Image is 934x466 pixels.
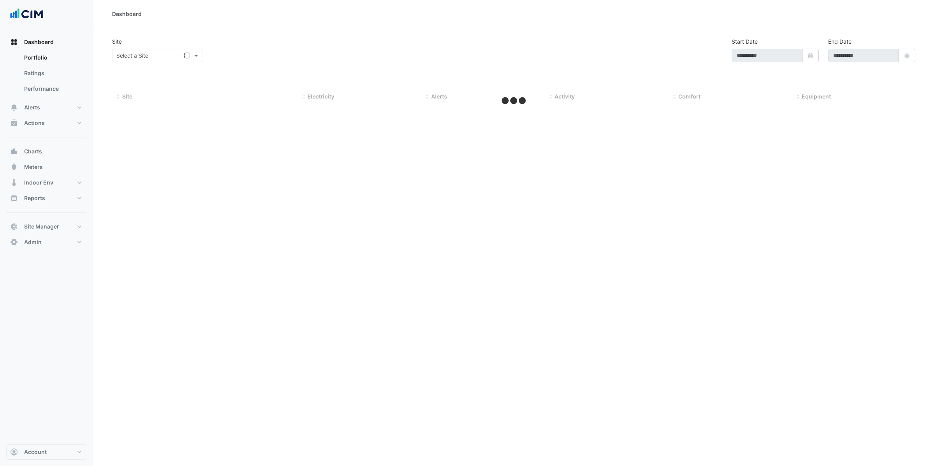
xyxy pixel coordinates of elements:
span: Account [24,448,47,456]
app-icon: Actions [10,119,18,127]
label: Site [112,37,122,46]
app-icon: Indoor Env [10,179,18,186]
button: Charts [6,144,87,159]
label: End Date [828,37,851,46]
app-icon: Charts [10,148,18,155]
a: Ratings [18,65,87,81]
span: Reports [24,194,45,202]
button: Admin [6,234,87,250]
div: Dashboard [112,10,142,18]
span: Admin [24,238,42,246]
span: Comfort [678,93,700,100]
button: Reports [6,190,87,206]
app-icon: Meters [10,163,18,171]
button: Alerts [6,100,87,115]
button: Meters [6,159,87,175]
span: Electricity [307,93,334,100]
span: Equipment [802,93,831,100]
span: Activity [555,93,575,100]
button: Indoor Env [6,175,87,190]
app-icon: Site Manager [10,223,18,230]
app-icon: Admin [10,238,18,246]
a: Performance [18,81,87,97]
span: Site Manager [24,223,59,230]
span: Alerts [431,93,447,100]
button: Dashboard [6,34,87,50]
button: Account [6,444,87,460]
button: Actions [6,115,87,131]
div: Dashboard [6,50,87,100]
a: Portfolio [18,50,87,65]
span: Meters [24,163,43,171]
app-icon: Alerts [10,104,18,111]
app-icon: Dashboard [10,38,18,46]
span: Charts [24,148,42,155]
button: Site Manager [6,219,87,234]
app-icon: Reports [10,194,18,202]
img: Company Logo [9,6,44,22]
label: Start Date [732,37,758,46]
span: Alerts [24,104,40,111]
span: Indoor Env [24,179,53,186]
span: Site [122,93,132,100]
span: Dashboard [24,38,54,46]
span: Actions [24,119,45,127]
